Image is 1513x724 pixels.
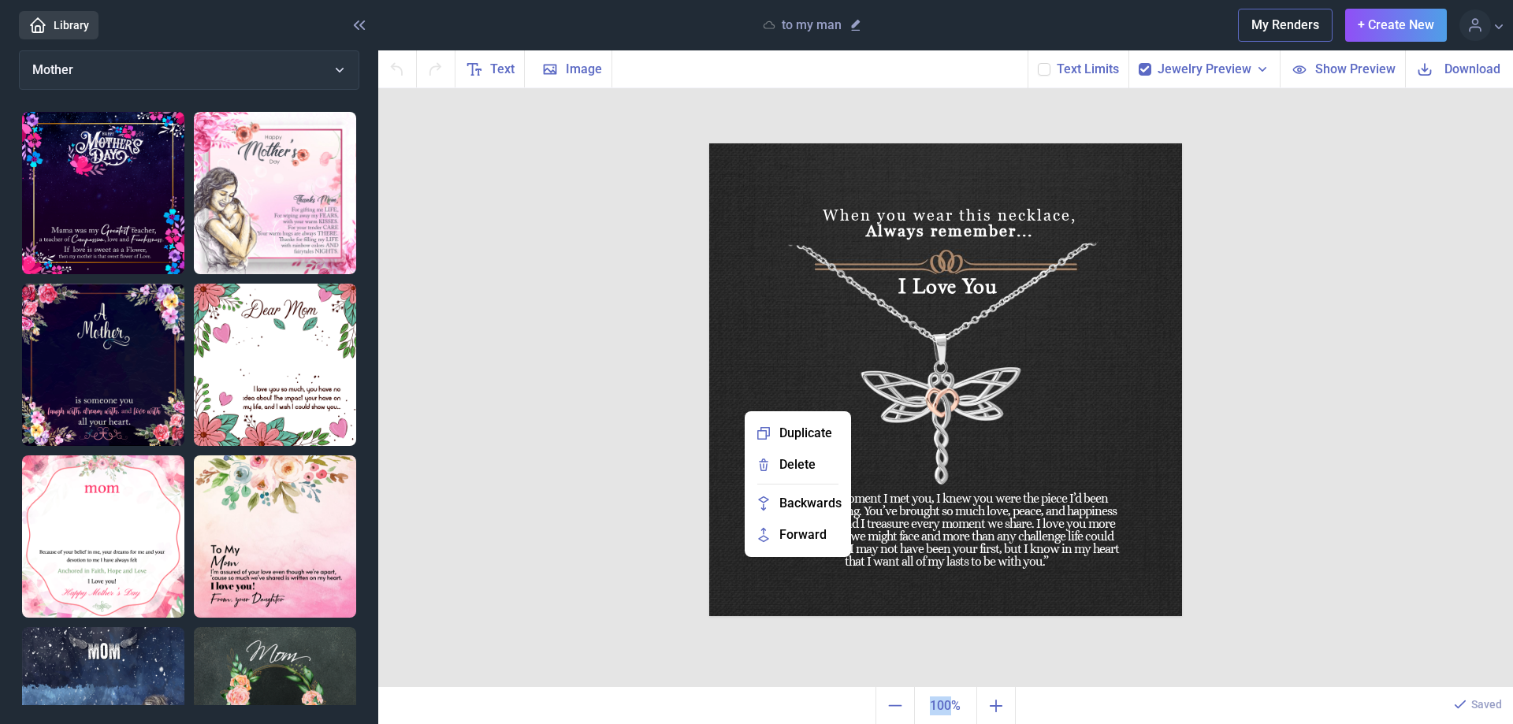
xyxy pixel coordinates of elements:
[194,112,356,274] img: Thanks mom, for gifting me life
[32,62,73,77] span: Mother
[866,222,1033,239] b: Always remember...
[782,17,842,33] p: to my man
[1158,60,1251,79] span: Jewelry Preview
[1238,9,1333,42] button: My Renders
[1345,9,1447,42] button: + Create New
[779,525,827,544] span: Forward
[751,449,845,481] button: Delete
[1444,60,1500,78] span: Download
[977,687,1016,724] button: Zoom in
[194,455,356,618] img: Mom - I'm assured of your love
[22,455,184,618] img: Message Card Mother day
[194,284,356,446] img: Dear Mom I love you so much
[19,50,359,90] button: Mother
[22,112,184,274] img: Mama was my greatest teacher
[779,424,832,443] span: Duplicate
[490,60,515,79] span: Text
[804,271,1092,304] div: I Love You
[378,50,417,87] button: Undo
[525,50,612,87] button: Image
[751,418,845,449] button: Duplicate
[754,525,773,544] svg: >
[1057,60,1119,79] button: Text Limits
[455,50,525,87] button: Text
[779,455,816,474] span: Delete
[1158,60,1270,79] button: Jewelry Preview
[751,519,845,551] button: > Forward
[875,687,914,724] button: Zoom out
[914,687,977,724] button: Actual size
[19,11,99,39] a: Library
[1405,50,1513,87] button: Download
[918,690,973,722] span: 100%
[22,284,184,446] img: Mother is someone you laugh with
[751,488,845,519] button: Backwards
[1280,50,1405,87] button: Show Preview
[766,492,1128,540] div: “From the moment I met you, I knew you were the piece I’d been missing all along. You’ve brought ...
[709,143,1182,616] img: b024.jpg
[566,60,602,79] span: Image
[779,494,842,513] span: Backwards
[1315,60,1396,78] span: Show Preview
[417,50,455,87] button: Redo
[764,207,1135,251] div: When you wear this necklace,
[1471,696,1502,712] p: Saved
